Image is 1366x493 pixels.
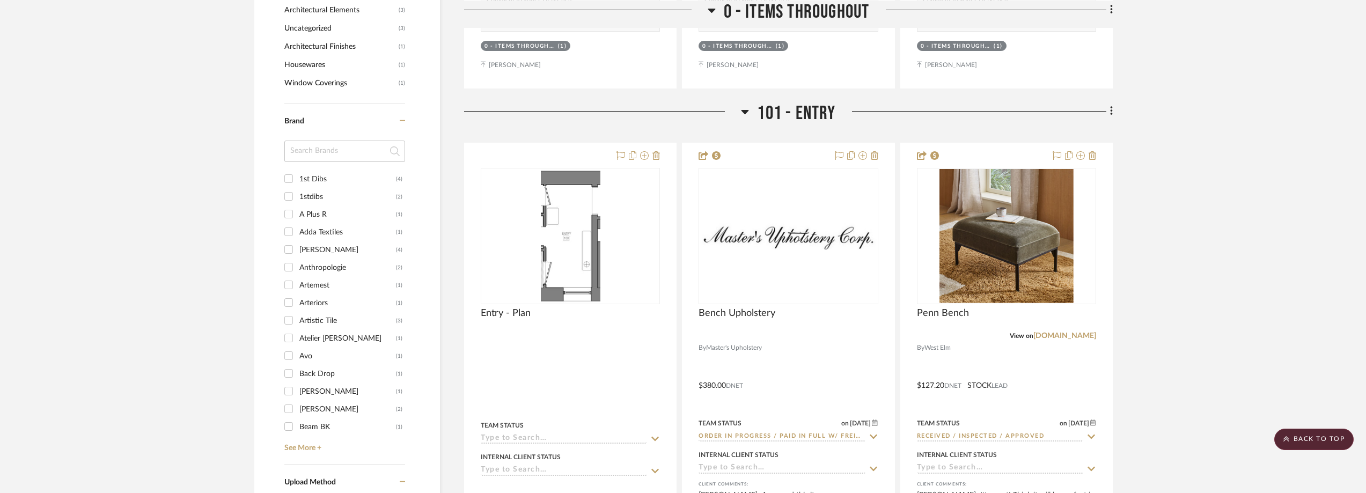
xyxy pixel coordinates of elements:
div: Team Status [917,418,960,428]
span: Uncategorized [284,19,396,38]
div: (1) [396,383,402,400]
div: (1) [396,418,402,436]
span: (3) [399,2,405,19]
div: 0 - Items Throughout [484,42,555,50]
div: Arteriors [299,295,396,312]
span: View on [1010,333,1033,339]
span: Architectural Finishes [284,38,396,56]
span: Window Coverings [284,74,396,92]
span: on [1060,420,1067,426]
span: Brand [284,117,304,125]
div: Avo [299,348,396,365]
div: [PERSON_NAME] [299,241,396,259]
span: Architectural Elements [284,1,396,19]
span: West Elm [924,343,951,353]
span: (1) [399,38,405,55]
input: Type to Search… [917,432,1083,442]
img: Entry - Plan [541,169,600,303]
span: (1) [399,56,405,73]
div: (1) [396,224,402,241]
div: Atelier [PERSON_NAME] [299,330,396,347]
div: 1st Dibs [299,171,396,188]
div: Artemest [299,277,396,294]
div: (2) [396,188,402,205]
div: (1) [396,348,402,365]
div: (3) [396,312,402,329]
div: Artistic Tile [299,312,396,329]
span: Entry - Plan [481,307,531,319]
a: See More + [282,436,405,453]
span: 101 - Entry [757,102,835,125]
div: (1) [396,295,402,312]
img: Penn Bench [939,169,1074,303]
div: (2) [396,259,402,276]
div: Anthropologie [299,259,396,276]
span: Master's Upholstery [706,343,762,353]
div: 1stdibs [299,188,396,205]
span: Upload Method [284,479,336,486]
div: Internal Client Status [699,450,779,460]
div: (4) [396,171,402,188]
div: (1) [994,42,1003,50]
div: [PERSON_NAME] [299,383,396,400]
div: (1) [396,277,402,294]
div: (2) [396,401,402,418]
div: [PERSON_NAME] [299,401,396,418]
span: Housewares [284,56,396,74]
span: (1) [399,75,405,92]
div: (1) [776,42,785,50]
span: Penn Bench [917,307,969,319]
span: Bench Upholstery [699,307,775,319]
div: (1) [396,330,402,347]
img: Bench Upholstery [700,223,877,249]
div: 0 - Items Throughout [921,42,992,50]
span: By [699,343,706,353]
div: Internal Client Status [481,452,561,462]
span: (3) [399,20,405,37]
div: Adda Textiles [299,224,396,241]
div: Beam BK [299,418,396,436]
span: [DATE] [849,420,872,427]
div: (1) [396,365,402,382]
scroll-to-top-button: BACK TO TOP [1274,429,1354,450]
span: [DATE] [1067,420,1090,427]
input: Type to Search… [481,466,647,476]
span: By [917,343,924,353]
div: (4) [396,241,402,259]
div: Team Status [481,421,524,430]
input: Type to Search… [699,463,865,474]
input: Type to Search… [917,463,1083,474]
div: Internal Client Status [917,450,997,460]
input: Search Brands [284,141,405,162]
input: Type to Search… [481,434,647,444]
input: Type to Search… [699,432,865,442]
a: [DOMAIN_NAME] [1033,332,1096,340]
span: on [841,420,849,426]
div: (1) [558,42,567,50]
div: 0 - Items Throughout [702,42,773,50]
div: Back Drop [299,365,396,382]
div: A Plus R [299,206,396,223]
div: (1) [396,206,402,223]
div: Team Status [699,418,741,428]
